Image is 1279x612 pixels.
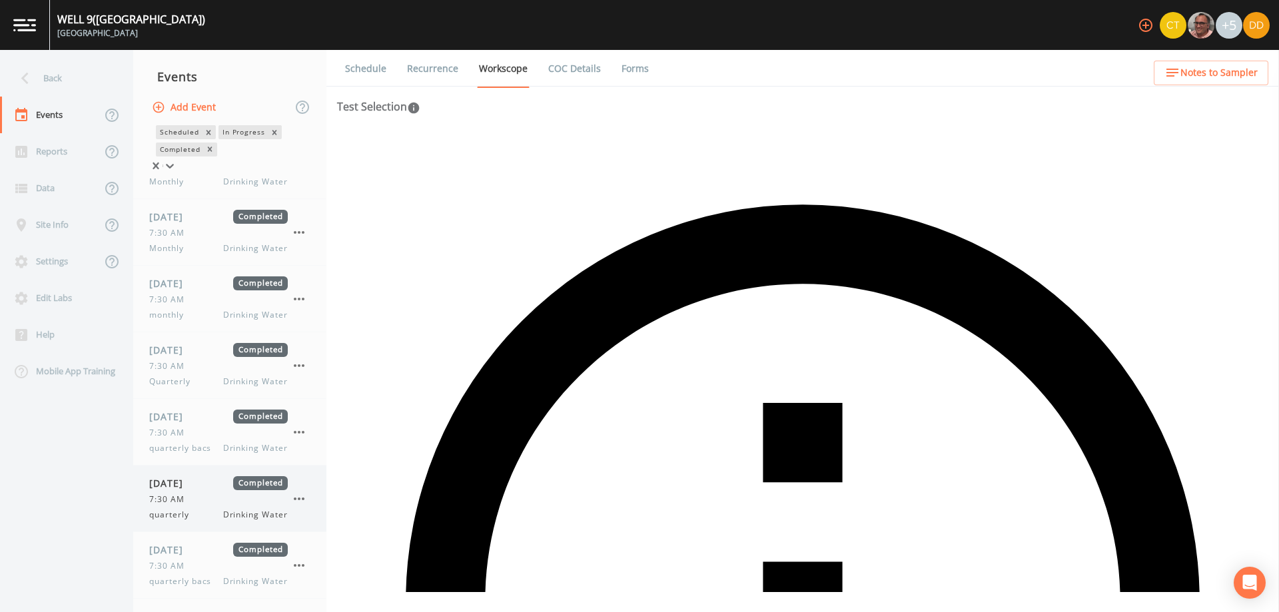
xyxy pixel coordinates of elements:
[223,509,288,521] span: Drinking Water
[149,410,193,424] span: [DATE]
[223,176,288,188] span: Drinking Water
[267,125,282,139] div: Remove In Progress
[149,560,193,572] span: 7:30 AM
[477,50,530,88] a: Workscope
[156,143,203,156] div: Completed
[149,360,193,372] span: 7:30 AM
[223,442,288,454] span: Drinking Water
[218,125,268,139] div: In Progress
[149,493,193,505] span: 7:30 AM
[133,266,326,332] a: [DATE]Completed7:30 AMmonthlyDrinking Water
[1188,12,1214,39] img: e2d790fa78825a4bb76dcb6ab311d44c
[1159,12,1187,39] div: Chris Tobin
[405,50,460,87] a: Recurrence
[407,101,420,115] svg: In this section you'll be able to select the analytical test to run, based on the media type, and...
[57,11,205,27] div: WELL 9 ([GEOGRAPHIC_DATA])
[1216,12,1242,39] div: +5
[1234,567,1266,599] div: Open Intercom Messenger
[1180,65,1258,81] span: Notes to Sampler
[149,309,192,321] span: monthly
[233,276,288,290] span: Completed
[1243,12,1270,39] img: 7d98d358f95ebe5908e4de0cdde0c501
[233,343,288,357] span: Completed
[223,575,288,587] span: Drinking Water
[223,309,288,321] span: Drinking Water
[223,242,288,254] span: Drinking Water
[149,242,192,254] span: Monthly
[133,532,326,599] a: [DATE]Completed7:30 AMquarterly bacsDrinking Water
[149,176,192,188] span: Monthly
[149,427,193,439] span: 7:30 AM
[620,50,651,87] a: Forms
[203,143,217,156] div: Remove Completed
[149,95,221,120] button: Add Event
[1187,12,1215,39] div: Mike Franklin
[149,294,193,306] span: 7:30 AM
[233,410,288,424] span: Completed
[149,343,193,357] span: [DATE]
[133,465,326,532] a: [DATE]Completed7:30 AMquarterlyDrinking Water
[156,125,201,139] div: Scheduled
[133,199,326,266] a: [DATE]Completed7:30 AMMonthlyDrinking Water
[57,27,205,39] div: [GEOGRAPHIC_DATA]
[149,543,193,557] span: [DATE]
[149,509,197,521] span: quarterly
[546,50,603,87] a: COC Details
[149,575,219,587] span: quarterly bacs
[233,210,288,224] span: Completed
[233,476,288,490] span: Completed
[149,476,193,490] span: [DATE]
[337,99,420,115] div: Test Selection
[13,19,36,31] img: logo
[149,210,193,224] span: [DATE]
[149,276,193,290] span: [DATE]
[343,50,388,87] a: Schedule
[149,227,193,239] span: 7:30 AM
[1160,12,1186,39] img: 7f2cab73c0e50dc3fbb7023805f649db
[133,60,326,93] div: Events
[201,125,216,139] div: Remove Scheduled
[133,399,326,465] a: [DATE]Completed7:30 AMquarterly bacsDrinking Water
[1154,61,1268,85] button: Notes to Sampler
[149,376,199,388] span: Quarterly
[149,442,219,454] span: quarterly bacs
[223,376,288,388] span: Drinking Water
[133,332,326,399] a: [DATE]Completed7:30 AMQuarterlyDrinking Water
[233,543,288,557] span: Completed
